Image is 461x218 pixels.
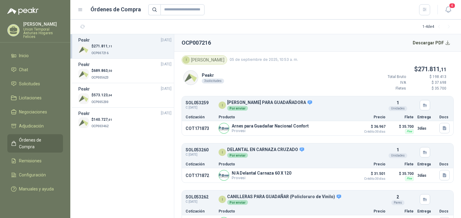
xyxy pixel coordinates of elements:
[161,110,171,116] span: [DATE]
[410,74,446,80] p: $ 198.413
[19,109,47,115] span: Negociaciones
[227,200,248,205] div: Por enviar
[91,76,109,79] span: OCP005623
[186,209,215,213] p: Cotización
[7,78,63,90] a: Solicitudes
[7,7,39,15] img: Logo peakr
[91,43,112,49] p: $
[7,183,63,195] a: Manuales y ayuda
[184,71,198,85] img: Company Logo
[186,105,208,110] span: C: [DATE]
[355,123,385,133] p: $ 36.967
[449,3,455,9] span: 4
[417,209,436,213] p: Entrega
[23,28,63,39] p: Union Temporal Asturias Hogares Felices
[396,146,399,153] p: 1
[410,86,446,91] p: $ 35.700
[161,37,171,43] span: [DATE]
[19,137,57,150] span: Órdenes de Compra
[78,37,171,56] a: Peakr[DATE] Company Logo$271.811,11OCP007216
[78,110,171,129] a: Peakr[DATE] Company Logo$140.727,01OCP003462
[19,80,40,87] span: Solicitudes
[389,123,414,130] p: $ 35.700
[227,147,305,153] p: DELANTAL EN CARNAZA CRUZADO
[355,115,385,119] p: Precio
[94,44,112,48] span: 271.811
[227,153,248,158] div: Por enviar
[78,117,89,128] img: Company Logo
[439,162,450,166] p: Docs
[186,101,208,105] p: SOL053259
[91,100,109,104] span: OCP005200
[186,148,208,152] p: SOL053260
[182,55,227,65] div: [PERSON_NAME]
[78,37,90,43] h3: Peakr
[108,69,112,72] span: ,50
[355,162,385,166] p: Precio
[186,126,215,131] p: COT171873
[219,196,226,203] div: I
[369,86,406,91] p: Fletes
[396,99,399,106] p: 1
[186,173,215,178] p: COT171872
[91,124,109,128] span: OCP003462
[219,170,229,180] img: Company Logo
[78,69,89,79] img: Company Logo
[232,124,309,128] p: Arnes para Guadañar Nacional Confort
[389,170,414,177] p: $ 35.700
[19,94,42,101] span: Licitaciones
[232,171,291,176] p: N/A Delantal Carnaza 60 X 120
[7,169,63,181] a: Configuración
[78,44,89,55] img: Company Logo
[219,162,351,166] p: Producto
[391,200,404,205] div: Pares
[7,155,63,167] a: Remisiones
[7,92,63,104] a: Licitaciones
[369,80,406,86] p: IVA
[183,56,190,64] div: I
[7,64,63,76] a: Chat
[417,172,436,179] p: 3 días
[182,39,211,47] h2: OCP007216
[7,106,63,118] a: Negociaciones
[232,176,291,180] p: Provesi
[440,67,446,72] span: ,11
[219,149,226,156] div: I
[94,117,112,122] span: 140.727
[369,74,406,80] p: Total Bruto
[91,117,112,123] p: $
[232,128,309,133] p: Provesi
[19,123,44,129] span: Adjudicación
[409,37,454,49] button: Descargar PDF
[389,153,407,158] div: Unidades
[108,45,112,48] span: ,11
[355,130,385,133] span: Crédito 30 días
[7,120,63,132] a: Adjudicación
[186,162,215,166] p: Cotización
[19,157,42,164] span: Remisiones
[19,52,29,59] span: Inicio
[94,68,112,73] span: 689.863
[389,209,414,213] p: Flete
[19,66,28,73] span: Chat
[186,199,208,204] span: C: [DATE]
[78,86,90,92] h3: Peakr
[227,100,313,105] p: [PERSON_NAME] PARA GUADAÑADORA
[19,172,46,178] span: Configuración
[439,209,450,213] p: Docs
[161,61,171,67] span: [DATE]
[78,93,89,104] img: Company Logo
[23,22,63,26] p: [PERSON_NAME]
[219,102,226,109] div: I
[230,57,298,63] span: 05 de septiembre de 2025, 10:53 a. m.
[78,61,90,68] h3: Peakr
[91,68,112,74] p: $
[19,186,54,192] span: Manuales y ayuda
[78,86,171,105] a: Peakr[DATE] Company Logo$573.123,64OCP005200
[405,129,414,134] div: Flex
[417,115,436,119] p: Entrega
[90,5,141,14] h1: Órdenes de Compra
[91,92,112,98] p: $
[108,118,112,121] span: ,01
[78,61,171,80] a: Peakr[DATE] Company Logo$689.863,50OCP005623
